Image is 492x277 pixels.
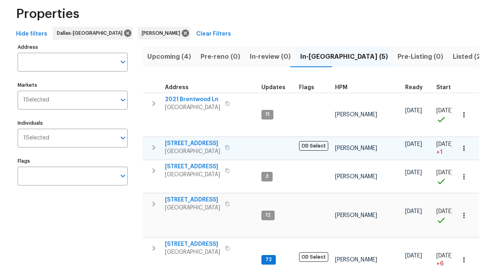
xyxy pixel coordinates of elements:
label: Flags [18,159,128,163]
span: Pre-reno (0) [201,51,240,62]
div: Dallas-[GEOGRAPHIC_DATA] [53,27,133,40]
span: Upcoming (4) [147,51,191,62]
span: + 6 [436,260,444,268]
span: Dallas-[GEOGRAPHIC_DATA] [57,30,126,37]
span: OD Select [299,252,328,262]
button: Open [117,132,129,143]
span: [DATE] [436,141,453,147]
span: [DATE] [405,209,422,214]
span: [GEOGRAPHIC_DATA] [165,104,220,112]
span: [PERSON_NAME] [335,145,377,151]
td: Project started 1 days late [433,137,461,160]
button: Clear Filters [193,27,234,42]
button: Open [117,94,129,106]
span: Flags [299,85,314,90]
span: [GEOGRAPHIC_DATA] [165,248,220,256]
span: Pre-Listing (0) [398,51,443,62]
span: [PERSON_NAME] [335,257,377,263]
span: Ready [405,85,423,90]
span: 3 [262,173,272,180]
span: 12 [262,212,274,219]
span: [PERSON_NAME] [142,30,183,37]
span: Start [436,85,451,90]
span: 2021 Brentwood Ln [165,96,220,104]
span: Hide filters [16,29,47,39]
span: [STREET_ADDRESS] [165,139,220,147]
span: [PERSON_NAME] [335,174,377,179]
span: [DATE] [436,209,453,214]
span: [DATE] [405,108,422,114]
td: Project started on time [433,160,461,193]
div: [PERSON_NAME] [138,27,191,40]
span: Updates [261,85,285,90]
span: 1 Selected [23,135,49,141]
td: Project started on time [433,93,461,137]
span: 1 Selected [23,97,49,104]
span: [STREET_ADDRESS] [165,196,220,204]
span: [DATE] [436,170,453,175]
span: + 1 [436,148,442,156]
span: [STREET_ADDRESS] [165,163,220,171]
span: Properties [16,4,79,24]
label: Address [18,45,128,50]
span: [GEOGRAPHIC_DATA] [165,204,220,212]
span: OD Select [299,141,328,151]
span: [DATE] [436,253,453,259]
div: Earliest renovation start date (first business day after COE or Checkout) [405,85,430,90]
span: [DATE] [405,141,422,147]
span: HPM [335,85,347,90]
span: [PERSON_NAME] [335,112,377,118]
span: [GEOGRAPHIC_DATA] [165,171,220,179]
span: [PERSON_NAME] [335,213,377,218]
span: 11 [262,111,273,118]
span: Listed (29) [453,51,487,62]
span: Clear Filters [196,29,231,39]
span: [DATE] [405,170,422,175]
span: [STREET_ADDRESS] [165,240,220,248]
span: In-review (0) [250,51,291,62]
span: In-[GEOGRAPHIC_DATA] (5) [300,51,388,62]
div: Actual renovation start date [436,85,458,90]
label: Markets [18,83,128,88]
td: Project started on time [433,193,461,237]
button: Open [117,170,129,181]
button: Open [117,56,129,68]
button: Hide filters [13,27,50,42]
span: [DATE] [436,108,453,114]
label: Individuals [18,121,128,126]
span: [GEOGRAPHIC_DATA] [165,147,220,155]
span: 72 [262,256,275,263]
span: [DATE] [405,253,422,259]
span: Address [165,85,189,90]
